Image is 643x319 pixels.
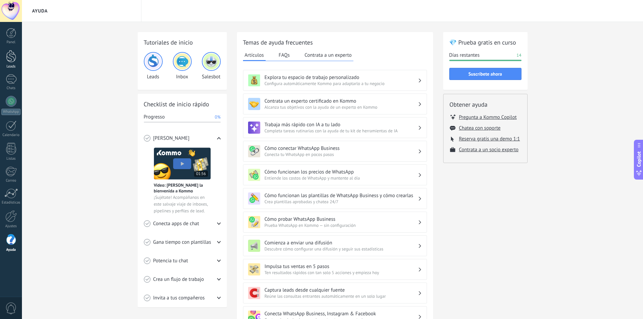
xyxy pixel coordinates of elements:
span: [PERSON_NAME] [153,135,190,142]
h3: Captura leads desde cualquier fuente [265,287,418,293]
img: Meet video [154,148,211,180]
h3: Impulsa tus ventas en 5 pasos [265,263,418,270]
button: FAQs [277,50,292,60]
div: Calendario [1,133,21,137]
div: Estadísticas [1,201,21,205]
div: Chats [1,86,21,90]
span: Vídeo: [PERSON_NAME] la bienvenida a Kommo [154,182,211,194]
button: Contrata a un experto [303,50,353,60]
span: Completa tareas rutinarias con la ayuda de tu kit de herramientas de IA [265,128,418,134]
h2: 💎 Prueba gratis en curso [449,38,521,47]
span: 0% [215,114,220,121]
span: Prueba WhatsApp en Kommo — sin configuración [265,222,418,228]
h2: Obtener ayuda [450,100,521,109]
span: Configura automáticamente Kommo para adaptarlo a tu negocio [265,81,418,86]
div: Leads [144,52,163,80]
button: Chatea con soporte [459,125,501,131]
span: Potencia tu chat [153,258,188,264]
span: Entiende los costos de WhatsApp y mantente al día [265,175,418,181]
h2: Tutoriales de inicio [144,38,221,47]
button: Suscríbete ahora [449,68,521,80]
button: Contrata a un socio experto [459,147,519,153]
div: WhatsApp [1,109,21,115]
button: Reserva gratis una demo 1:1 [459,136,520,142]
span: Suscríbete ahora [468,72,502,76]
div: Panel [1,40,21,45]
h3: Trabaja más rápido con IA a tu lado [265,122,418,128]
h3: Comienza a enviar una difusión [265,240,418,246]
h2: Temas de ayuda frecuentes [243,38,427,47]
span: Descubre cómo configurar una difusión y seguir sus estadísticas [265,246,418,252]
span: Ten resultados rápidos con tan solo 5 acciones y empieza hoy [265,270,418,275]
span: Reúne las consultas entrantes automáticamente en un solo lugar [265,293,418,299]
span: Conecta tu WhatsApp en pocos pasos [265,152,418,157]
span: Gana tiempo con plantillas [153,239,211,246]
div: Correo [1,179,21,183]
span: Conecta apps de chat [153,220,199,227]
div: Leads [1,64,21,69]
div: Ajustes [1,224,21,229]
span: 14 [516,52,521,59]
h3: Cómo funcionan los precios de WhatsApp [265,169,418,175]
button: Artículos [243,50,266,61]
h2: Checklist de inicio rápido [144,100,221,108]
h3: Cómo funcionan las plantillas de WhatsApp Business y cómo crearlas [265,192,418,199]
div: Salesbot [202,52,221,80]
button: Pregunta a Kommo Copilot [459,114,517,121]
span: ¡Sujétate! Acompáñanos en este salvaje viaje de inboxes, pipelines y perfiles de lead. [154,194,211,214]
h3: Contrata un experto certificado en Kommo [265,98,418,104]
div: Listas [1,157,21,161]
div: Inbox [173,52,192,80]
span: Días restantes [449,52,480,59]
h3: Cómo probar WhatsApp Business [265,216,418,222]
h3: Cómo conectar WhatsApp Business [265,145,418,152]
div: Ayuda [1,248,21,252]
span: Invita a tus compañeros [153,295,205,301]
span: Crea plantillas aprobadas y chatea 24/7 [265,199,418,205]
span: Copilot [636,151,642,167]
span: Progresso [144,114,165,121]
h3: Explora tu espacio de trabajo personalizado [265,74,418,81]
span: Crea un flujo de trabajo [153,276,204,283]
h3: Conecta WhatsApp Business, Instagram & Facebook [265,311,418,317]
span: Alcanza tus objetivos con la ayuda de un experto en Kommo [265,104,418,110]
